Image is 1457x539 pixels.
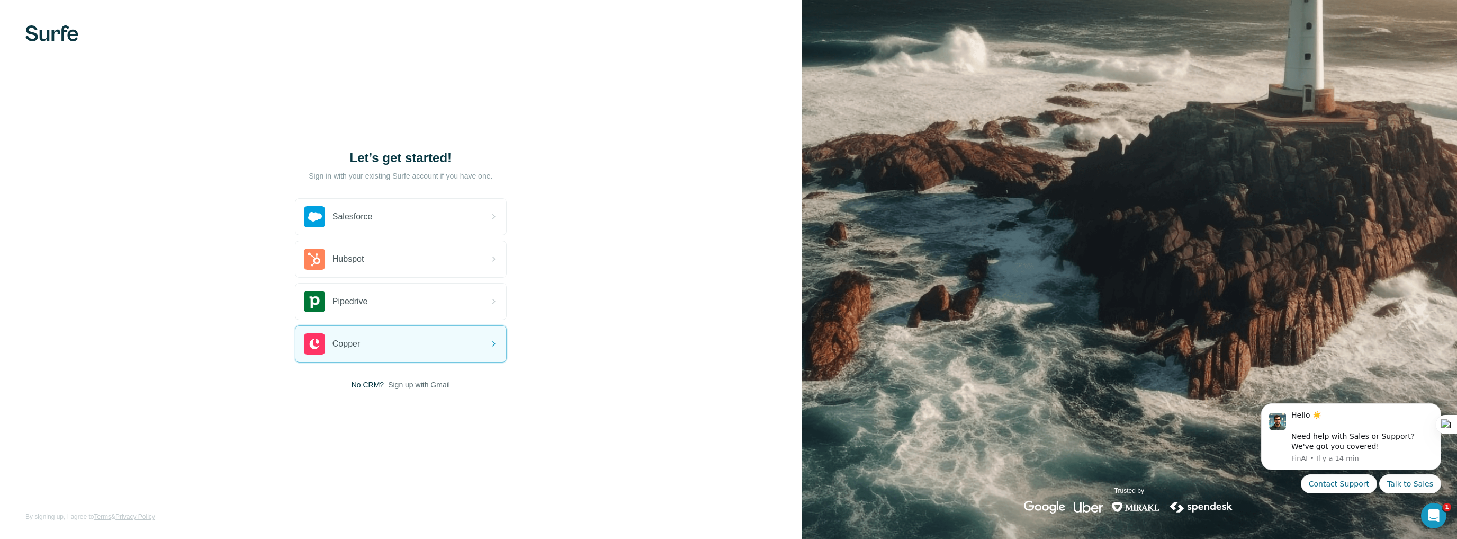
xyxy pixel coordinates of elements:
[388,379,450,390] button: Sign up with Gmail
[94,513,111,520] a: Terms
[1111,501,1160,514] img: mirakl's logo
[309,171,492,181] p: Sign in with your existing Surfe account if you have one.
[115,513,155,520] a: Privacy Policy
[1421,503,1446,528] iframe: Intercom live chat
[304,333,325,355] img: copper's logo
[304,291,325,312] img: pipedrive's logo
[332,338,360,350] span: Copper
[304,206,325,227] img: salesforce's logo
[25,25,78,41] img: Surfe's logo
[332,210,373,223] span: Salesforce
[25,512,155,522] span: By signing up, I agree to &
[295,149,507,166] h1: Let’s get started!
[332,295,368,308] span: Pipedrive
[1443,503,1451,511] span: 1
[1114,486,1144,496] p: Trusted by
[304,249,325,270] img: hubspot's logo
[1074,501,1103,514] img: uber's logo
[1245,394,1457,500] iframe: Intercom notifications message
[1168,501,1234,514] img: spendesk's logo
[1024,501,1065,514] img: google's logo
[352,379,384,390] span: No CRM?
[332,253,364,266] span: Hubspot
